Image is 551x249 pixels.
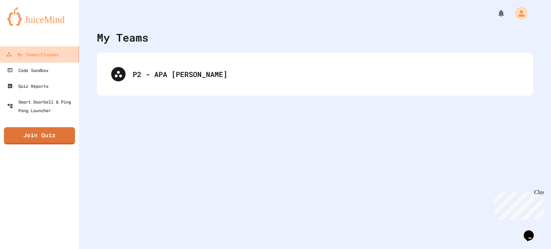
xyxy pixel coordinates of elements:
[6,50,59,59] div: My Teams/Classes
[3,3,50,46] div: Chat with us now!Close
[133,69,519,80] div: P2 - APA [PERSON_NAME]
[491,189,544,220] iframe: chat widget
[7,66,48,75] div: Code Sandbox
[97,29,149,46] div: My Teams
[484,7,507,19] div: My Notifications
[7,97,76,115] div: Smart Doorbell & Ping Pong Launcher
[507,5,529,21] div: My Account
[4,127,75,144] a: Join Quiz
[521,220,544,242] iframe: chat widget
[7,82,48,90] div: Quiz Reports
[7,7,72,26] img: logo-orange.svg
[104,60,526,88] div: P2 - APA [PERSON_NAME]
